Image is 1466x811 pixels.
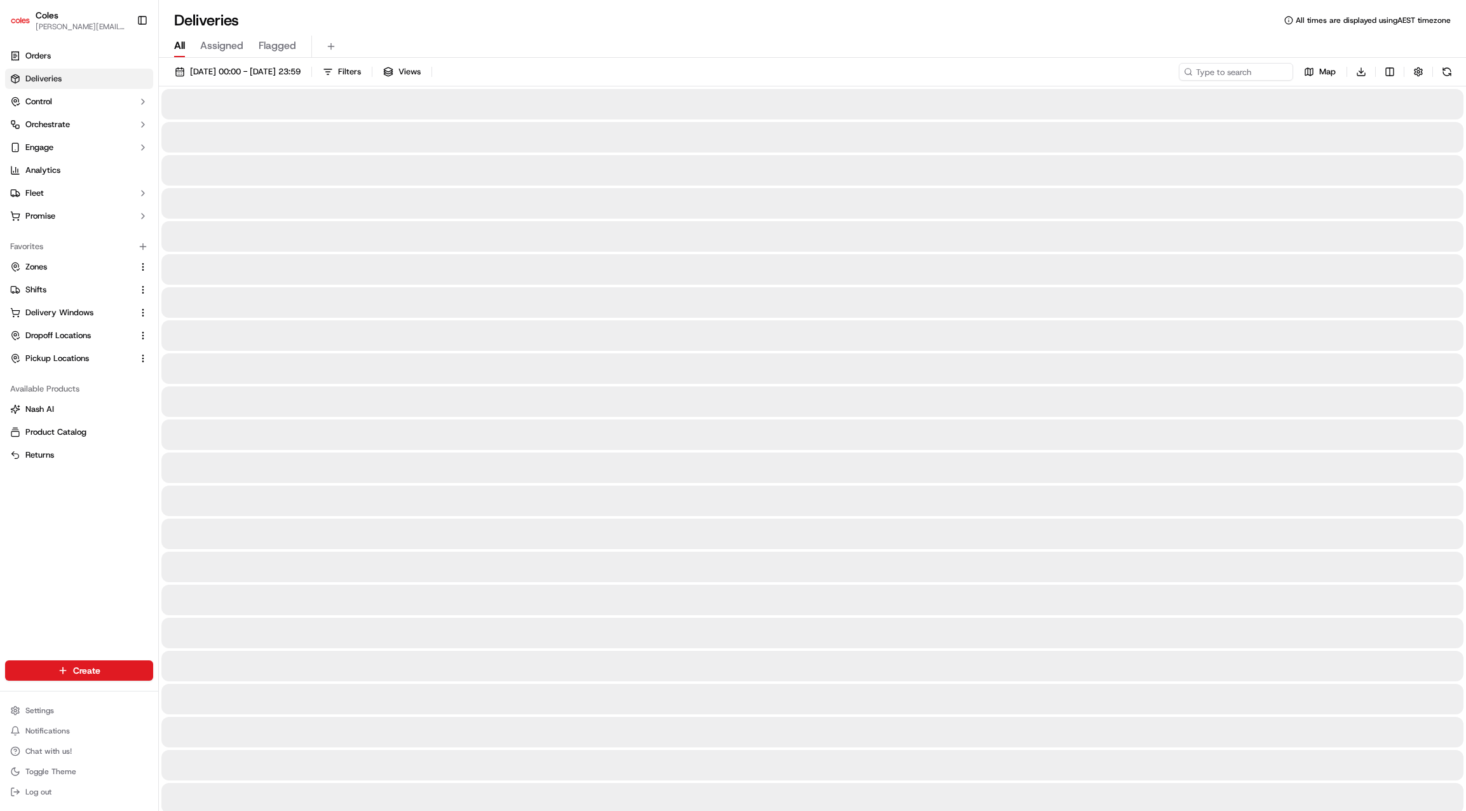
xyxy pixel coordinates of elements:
span: Filters [338,66,361,78]
span: Create [73,664,100,677]
a: Orders [5,46,153,66]
img: Coles [10,10,31,31]
span: Nash AI [25,404,54,415]
input: Type to search [1179,63,1293,81]
a: Pickup Locations [10,353,133,364]
button: Settings [5,702,153,719]
button: Refresh [1438,63,1456,81]
button: [PERSON_NAME][EMAIL_ADDRESS][PERSON_NAME][PERSON_NAME][DOMAIN_NAME] [36,22,126,32]
div: Available Products [5,379,153,399]
a: Analytics [5,160,153,181]
span: Flagged [259,38,296,53]
button: Orchestrate [5,114,153,135]
a: Product Catalog [10,426,148,438]
a: Dropoff Locations [10,330,133,341]
button: Log out [5,783,153,801]
span: All [174,38,185,53]
a: Returns [10,449,148,461]
a: Deliveries [5,69,153,89]
span: Product Catalog [25,426,86,438]
span: Control [25,96,52,107]
button: Shifts [5,280,153,300]
span: Deliveries [25,73,62,85]
span: Zones [25,261,47,273]
button: Filters [317,63,367,81]
span: Log out [25,787,51,797]
span: Orchestrate [25,119,70,130]
button: Notifications [5,722,153,740]
button: Returns [5,445,153,465]
button: Zones [5,257,153,277]
button: Views [377,63,426,81]
button: Delivery Windows [5,303,153,323]
a: Zones [10,261,133,273]
a: Shifts [10,284,133,296]
button: Nash AI [5,399,153,419]
span: Delivery Windows [25,307,93,318]
span: Shifts [25,284,46,296]
div: Favorites [5,236,153,257]
span: Orders [25,50,51,62]
span: Engage [25,142,53,153]
span: Promise [25,210,55,222]
span: Fleet [25,187,44,199]
span: Assigned [200,38,243,53]
button: Create [5,660,153,681]
a: Delivery Windows [10,307,133,318]
span: Dropoff Locations [25,330,91,341]
span: Analytics [25,165,60,176]
span: Chat with us! [25,746,72,756]
button: Coles [36,9,58,22]
button: Toggle Theme [5,763,153,780]
button: [DATE] 00:00 - [DATE] 23:59 [169,63,306,81]
span: Views [398,66,421,78]
span: Toggle Theme [25,767,76,777]
button: Engage [5,137,153,158]
button: Map [1298,63,1341,81]
span: Settings [25,705,54,716]
span: Returns [25,449,54,461]
button: Chat with us! [5,742,153,760]
span: Notifications [25,726,70,736]
span: Pickup Locations [25,353,89,364]
button: Pickup Locations [5,348,153,369]
span: [DATE] 00:00 - [DATE] 23:59 [190,66,301,78]
button: Product Catalog [5,422,153,442]
button: ColesColes[PERSON_NAME][EMAIL_ADDRESS][PERSON_NAME][PERSON_NAME][DOMAIN_NAME] [5,5,132,36]
button: Promise [5,206,153,226]
button: Fleet [5,183,153,203]
a: Nash AI [10,404,148,415]
h1: Deliveries [174,10,239,31]
button: Control [5,92,153,112]
span: Map [1319,66,1336,78]
button: Dropoff Locations [5,325,153,346]
span: All times are displayed using AEST timezone [1296,15,1451,25]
